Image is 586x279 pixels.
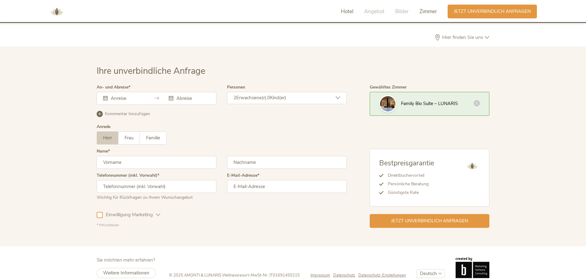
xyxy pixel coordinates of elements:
[384,180,434,188] li: Persönliche Beratung
[227,85,245,89] label: Personen
[169,273,249,278] span: © 2025 AMONTI & LUNARIS Wellnessresort
[419,8,437,15] span: Zimmer
[233,95,236,101] span: 2
[236,95,267,101] span: Erwachsene(r),
[333,273,355,278] span: Datenschutz
[97,257,155,263] span: Sie möchten mehr erfahren?
[97,65,205,77] span: Ihre unverbindliche Anfrage
[267,95,270,101] span: 0
[48,2,66,21] img: AMONTI & LUNARIS Wellnessresort
[341,8,353,15] span: Hotel
[401,100,458,107] span: Family Bio Suite – LUNARIS
[391,218,468,224] span: Jetzt unverbindlich anfragen
[454,8,531,15] span: Jetzt unverbindlich anfragen
[97,180,216,193] input: Telefonnummer (inkl. Vorwahl)
[251,273,300,278] span: MwSt-Nr. IT01691450215
[270,95,286,101] span: Kind(er)
[97,223,347,228] div: * Pflichtfelder
[109,95,144,101] input: Anreise
[364,8,384,15] span: Angebot
[175,95,210,101] input: Abreise
[48,9,66,13] a: AMONTI & LUNARIS Wellnessresort
[97,156,216,169] input: Vorname
[103,135,112,141] span: Herr
[384,171,434,180] li: Direktbuchervorteil
[465,158,480,174] img: AMONTI & LUNARIS Wellnessresort
[103,212,156,218] span: Einwilligung Marketing
[97,125,110,129] div: Anrede
[379,158,434,168] span: Bestpreisgarantie
[384,188,434,197] li: Günstigste Rate
[97,85,130,89] label: An- und Abreise
[146,135,160,141] span: Familie
[227,173,259,178] label: E-Mail-Adresse
[333,273,358,278] a: Datenschutz
[395,8,409,15] span: Bilder
[97,268,156,278] a: Weitere Informationen
[310,273,330,278] span: Impressum
[97,149,110,153] label: Name
[227,156,347,169] input: Nachname
[310,273,333,278] a: Impressum
[441,35,485,40] span: Hier finden Sie uns
[380,96,395,111] img: Ihre unverbindliche Anfrage
[370,84,407,90] span: Gewähltes Zimmer
[97,193,216,201] div: Wichtig für Rückfragen zu Ihrem Wunschangebot
[358,273,406,278] a: Datenschutz-Einstellungen
[227,180,347,193] input: E-Mail-Adresse
[456,257,489,278] img: Brandnamic GmbH | Leading Hospitality Solutions
[125,135,133,141] span: Frau
[249,273,251,278] span: -
[105,111,150,117] span: Kommentar hinzufügen
[103,270,149,276] span: Weitere Informationen
[97,173,159,178] label: Telefonnummer (inkl. Vorwahl)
